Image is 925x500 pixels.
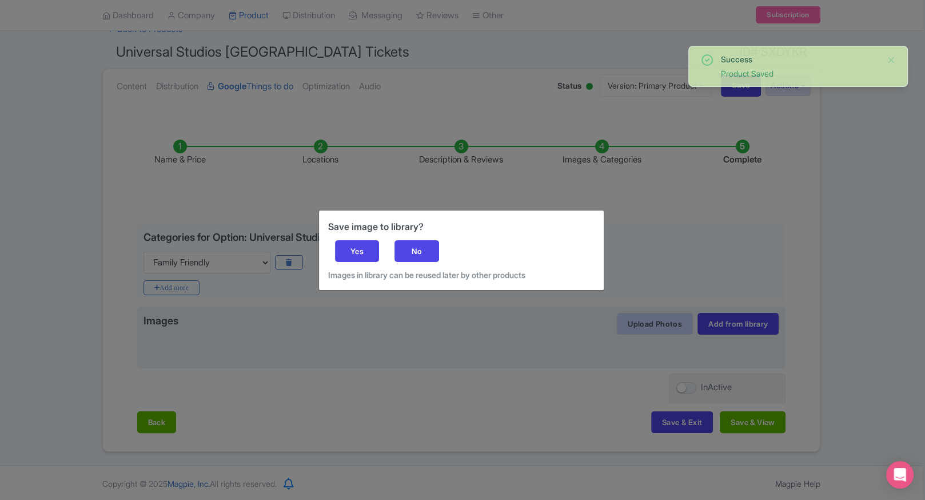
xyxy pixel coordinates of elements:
[328,220,595,233] h5: Save image to library?
[335,240,380,262] div: Yes
[887,53,896,67] button: Close
[886,461,914,489] div: Open Intercom Messenger
[721,68,878,80] div: Product Saved
[394,240,439,262] div: No
[328,269,595,281] div: Images in library can be reused later by other products
[721,53,878,65] div: Success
